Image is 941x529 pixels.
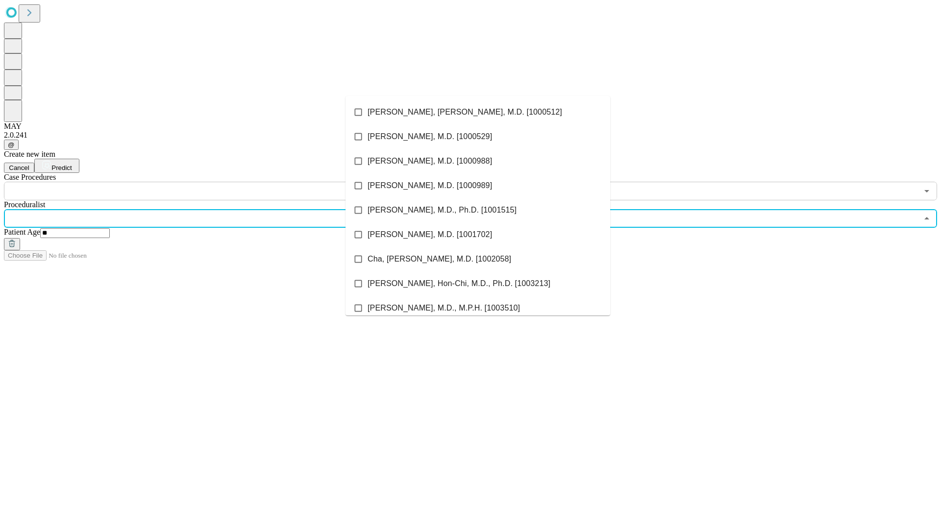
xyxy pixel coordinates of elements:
[4,140,19,150] button: @
[920,184,934,198] button: Open
[368,155,492,167] span: [PERSON_NAME], M.D. [1000988]
[4,173,56,181] span: Scheduled Procedure
[4,163,34,173] button: Cancel
[4,150,55,158] span: Create new item
[4,228,40,236] span: Patient Age
[8,141,15,148] span: @
[4,122,937,131] div: MAY
[368,302,520,314] span: [PERSON_NAME], M.D., M.P.H. [1003510]
[368,180,492,192] span: [PERSON_NAME], M.D. [1000989]
[34,159,79,173] button: Predict
[368,229,492,240] span: [PERSON_NAME], M.D. [1001702]
[920,212,934,225] button: Close
[368,106,562,118] span: [PERSON_NAME], [PERSON_NAME], M.D. [1000512]
[368,253,511,265] span: Cha, [PERSON_NAME], M.D. [1002058]
[4,200,45,209] span: Proceduralist
[4,131,937,140] div: 2.0.241
[368,131,492,143] span: [PERSON_NAME], M.D. [1000529]
[368,278,550,289] span: [PERSON_NAME], Hon-Chi, M.D., Ph.D. [1003213]
[9,164,29,171] span: Cancel
[51,164,72,171] span: Predict
[368,204,517,216] span: [PERSON_NAME], M.D., Ph.D. [1001515]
